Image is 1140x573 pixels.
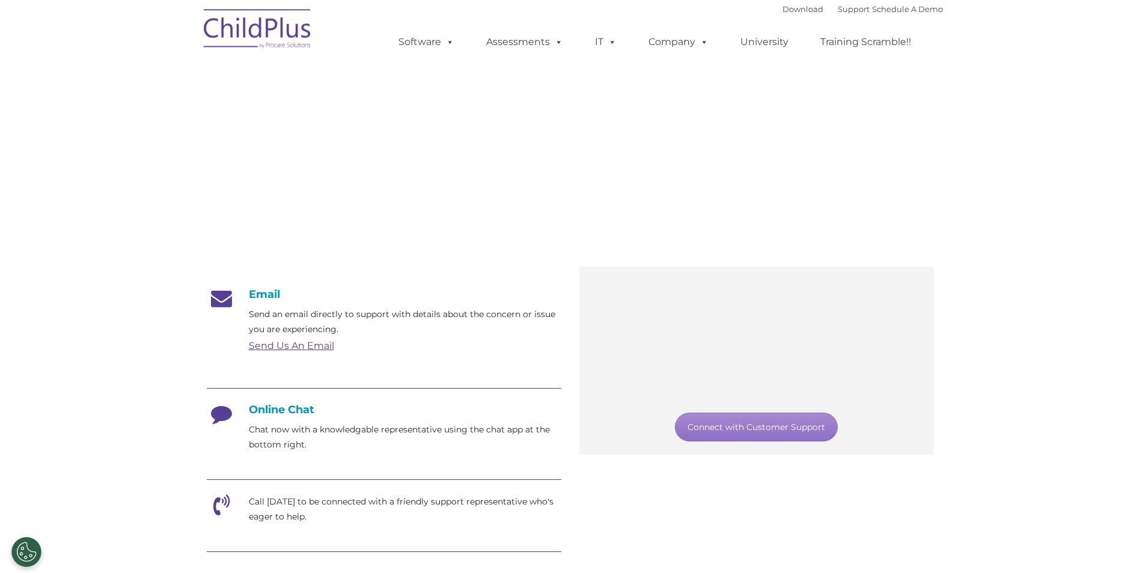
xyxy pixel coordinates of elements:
[872,4,943,14] a: Schedule A Demo
[474,30,575,54] a: Assessments
[838,4,870,14] a: Support
[675,413,838,441] a: Connect with Customer Support
[198,1,318,61] img: ChildPlus by Procare Solutions
[782,4,823,14] a: Download
[207,403,561,416] h4: Online Chat
[808,30,923,54] a: Training Scramble!!
[249,340,334,351] a: Send Us An Email
[636,30,721,54] a: Company
[249,494,561,524] p: Call [DATE] to be connected with a friendly support representative who's eager to help.
[207,288,561,301] h4: Email
[728,30,800,54] a: University
[249,422,561,452] p: Chat now with a knowledgable representative using the chat app at the bottom right.
[583,30,629,54] a: IT
[782,4,943,14] font: |
[386,30,466,54] a: Software
[249,307,561,337] p: Send an email directly to support with details about the concern or issue you are experiencing.
[11,537,41,567] button: Cookies Settings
